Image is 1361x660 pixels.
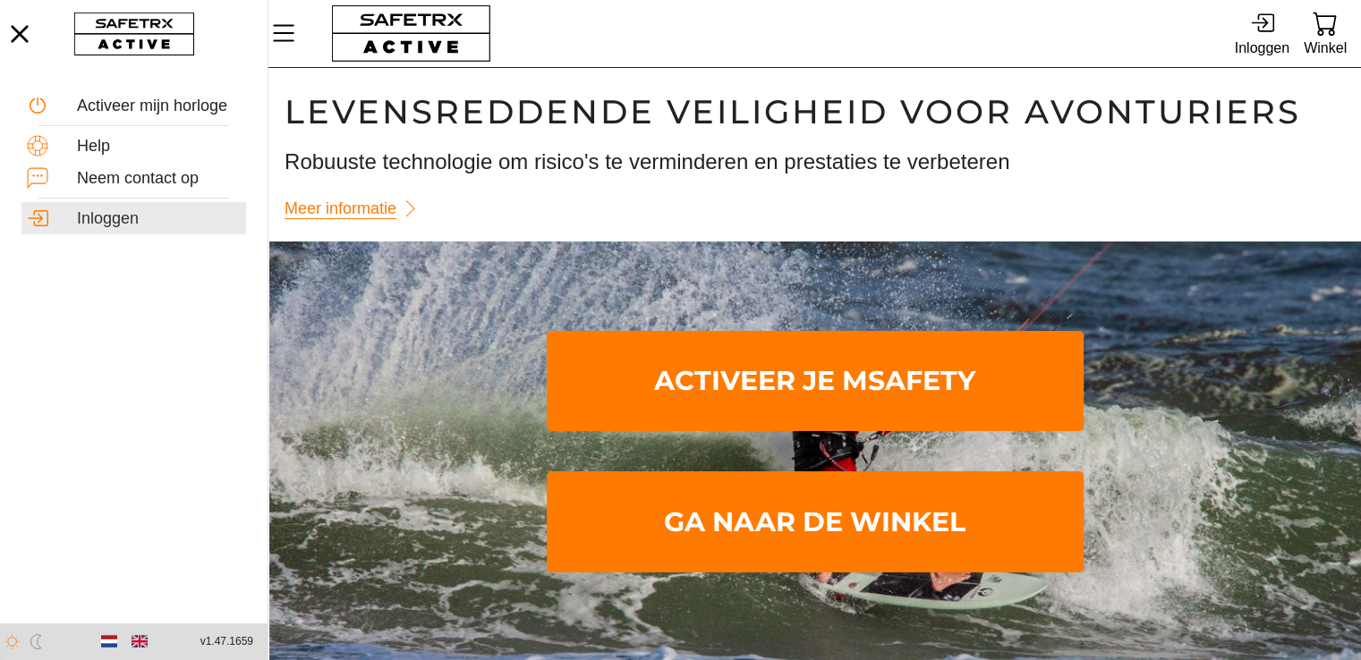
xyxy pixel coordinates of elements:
span: Ga naar de winkel [561,475,1069,569]
button: Dutch [94,626,124,656]
button: Menu [268,14,313,52]
img: Help.svg [27,135,48,157]
div: Inloggen [77,209,241,229]
div: Help [77,137,241,157]
h1: Levensreddende veiligheid voor avonturiers [285,91,1345,132]
button: v1.47.1659 [190,627,264,656]
div: Winkel [1304,36,1347,60]
img: en.svg [132,633,148,649]
div: Activeer mijn horloge [77,97,241,116]
div: Neem contact op [77,169,241,189]
h3: Robuuste technologie om risico's te verminderen en prestaties te verbeteren [285,147,1345,177]
img: ContactUs.svg [27,167,48,189]
a: Ga naar de winkel [547,471,1084,572]
img: ModeLight.svg [4,634,20,649]
img: nl.svg [101,633,117,649]
img: ModeDark.svg [29,634,44,649]
a: Activeer je mSafety [547,331,1084,432]
button: English [124,626,155,656]
a: Meer informatie [285,191,429,226]
span: v1.47.1659 [200,632,253,651]
span: Activeer je mSafety [561,334,1069,428]
span: Meer informatie [285,195,396,223]
div: Inloggen [1235,36,1289,60]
